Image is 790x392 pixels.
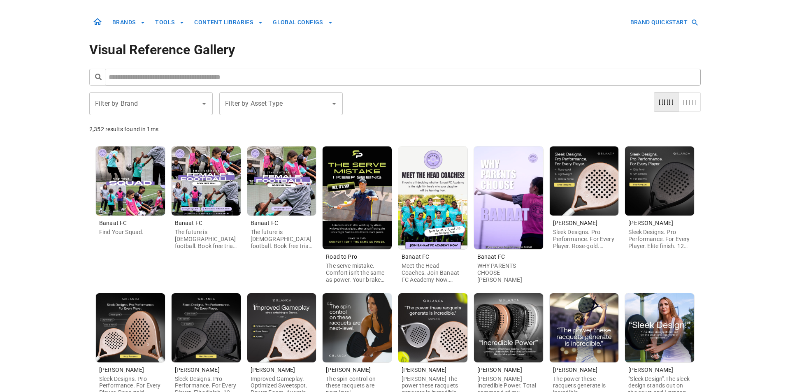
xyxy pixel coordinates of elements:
span: Banaat FC [251,220,278,226]
img: Image [550,293,619,362]
span: [PERSON_NAME] [553,366,598,373]
span: Meet the Head Coaches. Join Banaat FC Academy Now. Spots for U8, U13, and U15 are filling up fast... [402,262,462,338]
span: [PERSON_NAME] [175,366,220,373]
button: Open [198,98,210,109]
span: [PERSON_NAME] [402,366,446,373]
span: The future is [DEMOGRAPHIC_DATA] football. Book free trial. For girls ages [DEMOGRAPHIC_DATA]. Tw... [175,229,238,297]
span: Sleek Designs. Pro Performance. For Every Player. Rose-gold. Lightweight. Bold & fierce. Shop Rac... [553,229,614,263]
img: Image [247,293,316,362]
span: 2,352 results found in 1ms [89,126,158,132]
span: Sleek Designs. Pro Performance. For Every Player. Elite finish. 12K carbon. For big hits. Shop Ra... [628,229,690,263]
img: Image [323,146,392,249]
button: masonry layout [678,92,701,112]
span: Find Your Squad. [99,229,144,235]
img: Image [625,146,694,216]
button: Open [328,98,340,109]
span: [PERSON_NAME] [628,220,673,226]
img: Image [96,293,165,362]
span: The serve mistake. Comfort isn't the same as power. Your brake (and power) system. [PERSON_NAME] ... [326,262,388,352]
button: TOOLS [152,15,188,30]
img: Image [474,293,543,362]
img: Image [172,293,241,362]
img: Image [398,146,467,249]
button: card layout [654,92,679,112]
span: Banaat FC [402,253,429,260]
span: [PERSON_NAME] [251,366,295,373]
img: Image [247,146,316,216]
span: Banaat FC [477,253,505,260]
span: [PERSON_NAME] [628,366,673,373]
img: Image [96,146,165,216]
img: Image [474,146,543,249]
button: BRAND QUICKSTART [627,15,701,30]
button: BRANDS [109,15,149,30]
div: layout toggle [654,92,701,112]
span: Banaat FC [175,220,202,226]
button: GLOBAL CONFIGS [270,15,336,30]
span: WHY PARENTS CHOOSE [PERSON_NAME] [477,262,522,283]
span: Road to Pro [326,253,357,260]
img: Image [172,146,241,216]
span: [PERSON_NAME] [553,220,598,226]
button: CONTENT LIBRARIES [191,15,266,30]
h1: Visual Reference Gallery [89,40,701,60]
img: Image [323,293,392,362]
img: Image [550,146,619,216]
span: The future is [DEMOGRAPHIC_DATA] football. Book free trial. For girls ages [DEMOGRAPHIC_DATA]+. [251,229,317,263]
span: [PERSON_NAME] [99,366,144,373]
span: [PERSON_NAME] [326,366,371,373]
span: Banaat FC [99,220,127,226]
span: [PERSON_NAME] [477,366,522,373]
img: Image [398,293,467,362]
img: Image [625,293,694,362]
